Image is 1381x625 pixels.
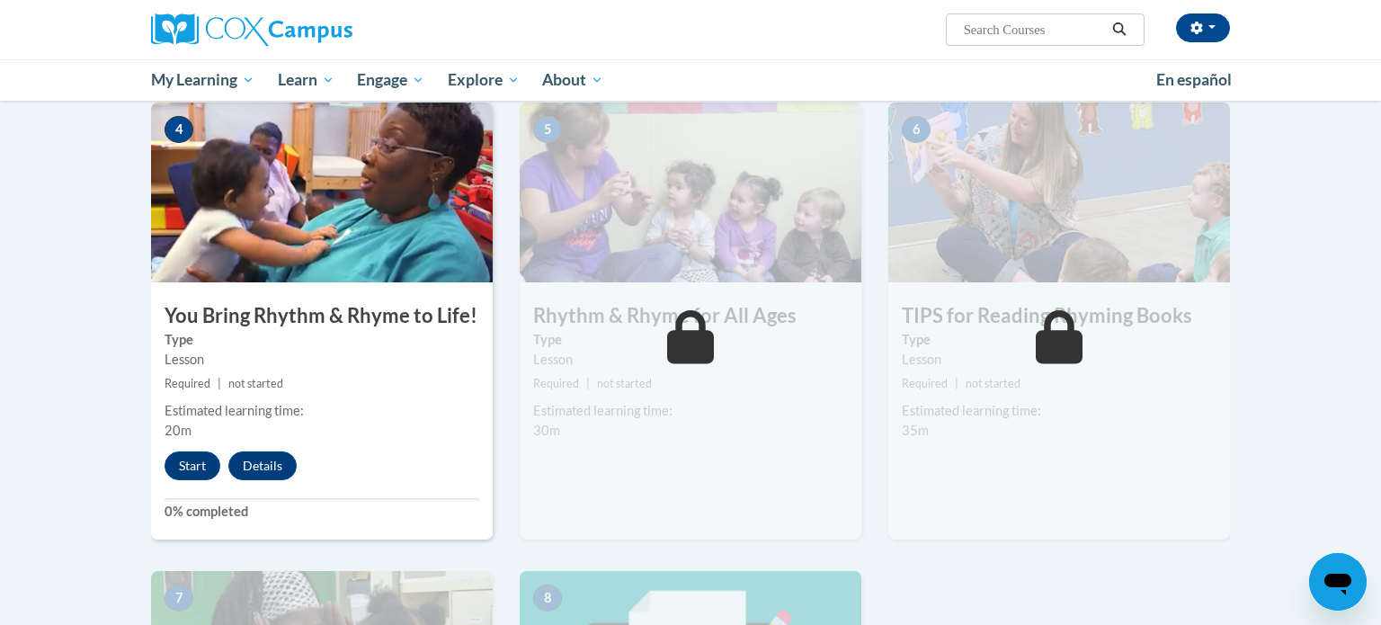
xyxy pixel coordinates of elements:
iframe: Button to launch messaging window [1309,553,1367,611]
span: 8 [533,585,562,612]
button: Account Settings [1176,13,1230,42]
div: Estimated learning time: [902,401,1216,421]
div: Main menu [124,59,1257,101]
span: 5 [533,116,562,143]
span: En español [1156,70,1232,89]
button: Search [1106,19,1133,40]
a: About [531,59,616,101]
div: Lesson [533,350,848,370]
span: not started [966,377,1020,390]
span: Learn [278,69,334,91]
span: | [586,377,590,390]
img: Cox Campus [151,13,352,46]
label: Type [533,330,848,350]
span: not started [597,377,652,390]
span: | [218,377,221,390]
button: Details [228,451,297,480]
h3: Rhythm & Rhyme for All Ages [520,302,861,330]
img: Course Image [520,103,861,282]
span: My Learning [151,69,254,91]
span: 20m [165,423,192,438]
span: Required [902,377,948,390]
a: Engage [345,59,436,101]
div: Lesson [902,350,1216,370]
a: Explore [436,59,531,101]
span: 6 [902,116,931,143]
label: 0% completed [165,502,479,522]
a: Cox Campus [151,13,493,46]
label: Type [902,330,1216,350]
img: Course Image [151,103,493,282]
span: Required [165,377,210,390]
span: 35m [902,423,929,438]
img: Course Image [888,103,1230,282]
input: Search Courses [962,19,1106,40]
h3: You Bring Rhythm & Rhyme to Life! [151,302,493,330]
label: Type [165,330,479,350]
div: Lesson [165,350,479,370]
a: My Learning [139,59,266,101]
span: not started [228,377,283,390]
button: Start [165,451,220,480]
span: 4 [165,116,193,143]
h3: TIPS for Reading Rhyming Books [888,302,1230,330]
a: Learn [266,59,346,101]
span: 30m [533,423,560,438]
span: Required [533,377,579,390]
div: Estimated learning time: [533,401,848,421]
span: About [542,69,603,91]
span: Explore [448,69,520,91]
span: 7 [165,585,193,612]
span: | [955,377,958,390]
span: Engage [357,69,424,91]
a: En español [1145,61,1243,99]
div: Estimated learning time: [165,401,479,421]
